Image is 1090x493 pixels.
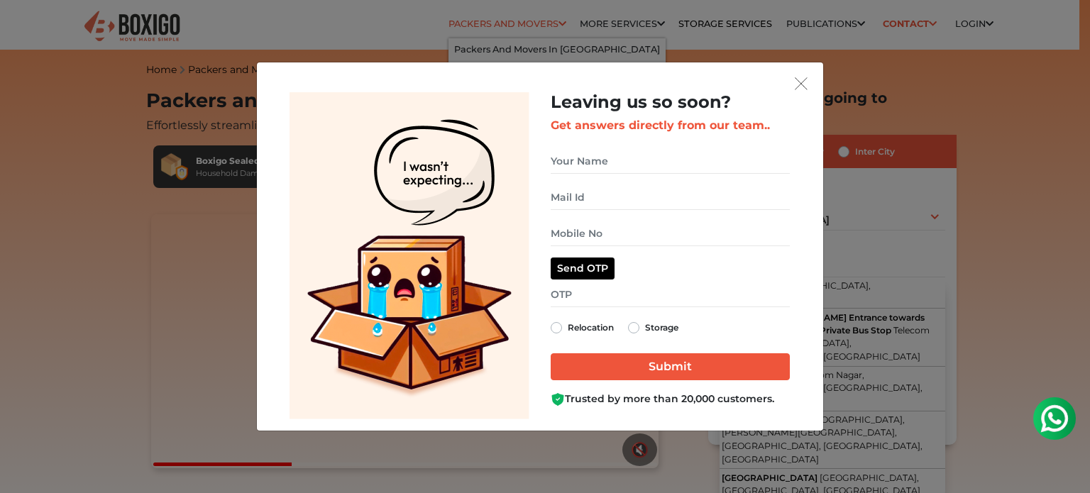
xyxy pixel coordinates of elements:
[551,392,790,406] div: Trusted by more than 20,000 customers.
[290,92,529,419] img: Lead Welcome Image
[551,149,790,174] input: Your Name
[551,282,790,307] input: OTP
[551,92,790,113] h2: Leaving us so soon?
[551,257,615,279] button: Send OTP
[551,221,790,246] input: Mobile No
[645,319,678,336] label: Storage
[551,185,790,210] input: Mail Id
[551,353,790,380] input: Submit
[551,118,790,132] h3: Get answers directly from our team..
[568,319,614,336] label: Relocation
[551,392,565,406] img: Boxigo Customer Shield
[14,14,43,43] img: whatsapp-icon.svg
[795,77,808,90] img: exit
